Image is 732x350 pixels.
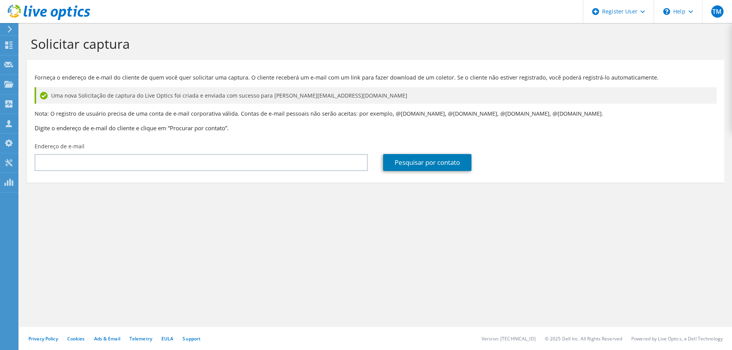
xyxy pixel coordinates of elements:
li: Version: [TECHNICAL_ID] [481,335,536,342]
li: Powered by Live Optics, a Dell Technology [631,335,723,342]
a: Telemetry [129,335,152,342]
h1: Solicitar captura [31,36,717,52]
li: © 2025 Dell Inc. All Rights Reserved [545,335,622,342]
a: Support [183,335,201,342]
a: Ads & Email [94,335,120,342]
a: EULA [161,335,173,342]
p: Forneça o endereço de e-mail do cliente de quem você quer solicitar uma captura. O cliente recebe... [35,73,717,82]
span: TM [711,5,724,18]
a: Pesquisar por contato [383,154,471,171]
span: Uma nova Solicitação de captura do Live Optics foi criada e enviada com sucesso para [PERSON_NAME... [51,91,407,100]
a: Privacy Policy [28,335,58,342]
h3: Digite o endereço de e-mail do cliente e clique em “Procurar por contato”. [35,124,717,132]
a: Cookies [67,335,85,342]
svg: \n [663,8,670,15]
label: Endereço de e-mail [35,143,85,150]
p: Nota: O registro de usuário precisa de uma conta de e-mail corporativa válida. Contas de e-mail p... [35,109,717,118]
